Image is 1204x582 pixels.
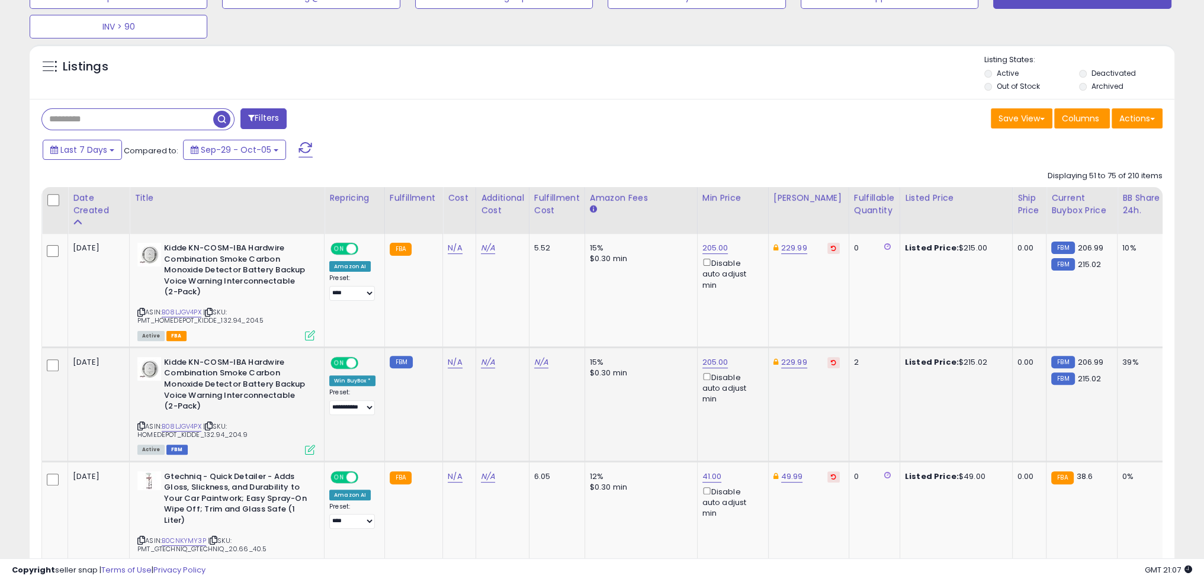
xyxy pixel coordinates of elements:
[1077,471,1093,482] span: 38.6
[481,192,524,217] div: Additional Cost
[702,256,759,291] div: Disable auto adjust min
[997,81,1040,91] label: Out of Stock
[183,140,286,160] button: Sep-29 - Oct-05
[1122,471,1161,482] div: 0%
[702,356,728,368] a: 205.00
[702,471,722,483] a: 41.00
[590,471,688,482] div: 12%
[1051,192,1112,217] div: Current Buybox Price
[448,192,471,204] div: Cost
[332,472,346,482] span: ON
[137,331,165,341] span: All listings currently available for purchase on Amazon
[448,356,462,368] a: N/A
[201,144,271,156] span: Sep-29 - Oct-05
[73,192,124,217] div: Date Created
[329,503,375,529] div: Preset:
[1017,471,1037,482] div: 0.00
[332,244,346,254] span: ON
[854,357,891,368] div: 2
[590,482,688,493] div: $0.30 min
[534,243,576,253] div: 5.52
[1051,356,1074,368] small: FBM
[781,471,803,483] a: 49.99
[390,243,412,256] small: FBA
[1145,564,1192,575] span: 2025-10-13 21:07 GMT
[905,357,1003,368] div: $215.02
[357,244,375,254] span: OFF
[134,192,319,204] div: Title
[1078,259,1102,270] span: 215.02
[997,68,1019,78] label: Active
[854,243,891,253] div: 0
[448,242,462,254] a: N/A
[153,564,206,575] a: Privacy Policy
[1091,68,1136,78] label: Deactivated
[481,471,495,483] a: N/A
[137,357,315,454] div: ASIN:
[137,445,165,455] span: All listings currently available for purchase on Amazon
[1122,357,1161,368] div: 39%
[329,490,371,500] div: Amazon AI
[329,192,380,204] div: Repricing
[905,243,1003,253] div: $215.00
[43,140,122,160] button: Last 7 Days
[1122,243,1161,253] div: 10%
[590,204,597,215] small: Amazon Fees.
[162,422,201,432] a: B08LJGV4PX
[702,192,763,204] div: Min Price
[137,243,315,339] div: ASIN:
[1017,357,1037,368] div: 0.00
[702,485,759,519] div: Disable auto adjust min
[166,331,187,341] span: FBA
[534,192,580,217] div: Fulfillment Cost
[905,192,1007,204] div: Listed Price
[137,422,248,439] span: | SKU: HOMEDEPOT_KIDDE_132.94_204.9
[590,253,688,264] div: $0.30 min
[1078,356,1104,368] span: 206.99
[1048,171,1163,182] div: Displaying 51 to 75 of 210 items
[1122,192,1166,217] div: BB Share 24h.
[481,356,495,368] a: N/A
[1051,471,1073,484] small: FBA
[590,192,692,204] div: Amazon Fees
[590,243,688,253] div: 15%
[1078,242,1104,253] span: 206.99
[1051,258,1074,271] small: FBM
[162,307,201,317] a: B08LJGV4PX
[854,192,895,217] div: Fulfillable Quantity
[390,192,438,204] div: Fulfillment
[702,242,728,254] a: 205.00
[137,307,264,325] span: | SKU: PMT_HOMEDEPOT_KIDDE_132.94_204.5
[12,564,55,575] strong: Copyright
[390,471,412,484] small: FBA
[12,565,206,576] div: seller snap | |
[73,243,120,253] div: [DATE]
[905,471,1003,482] div: $49.00
[534,471,576,482] div: 6.05
[905,242,959,253] b: Listed Price:
[590,368,688,378] div: $0.30 min
[1051,372,1074,385] small: FBM
[854,471,891,482] div: 0
[991,108,1052,128] button: Save View
[332,358,346,368] span: ON
[164,243,308,301] b: Kidde KN-COSM-IBA Hardwire Combination Smoke Carbon Monoxide Detector Battery Backup Voice Warnin...
[781,242,807,254] a: 229.99
[63,59,108,75] h5: Listings
[448,471,462,483] a: N/A
[590,357,688,368] div: 15%
[166,445,188,455] span: FBM
[164,471,308,529] b: Gtechniq - Quick Detailer - Adds Gloss, Slickness, and Durability to Your Car Paintwork; Easy Spr...
[1078,373,1102,384] span: 215.02
[162,536,206,546] a: B0CNKYMY3P
[137,357,161,381] img: 31HNxNLBvvL._SL40_.jpg
[329,261,371,272] div: Amazon AI
[30,15,207,38] button: INV > 90
[329,274,375,301] div: Preset:
[984,54,1174,66] p: Listing States:
[357,358,375,368] span: OFF
[1017,192,1041,217] div: Ship Price
[1091,81,1123,91] label: Archived
[137,243,161,266] img: 31HNxNLBvvL._SL40_.jpg
[1017,243,1037,253] div: 0.00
